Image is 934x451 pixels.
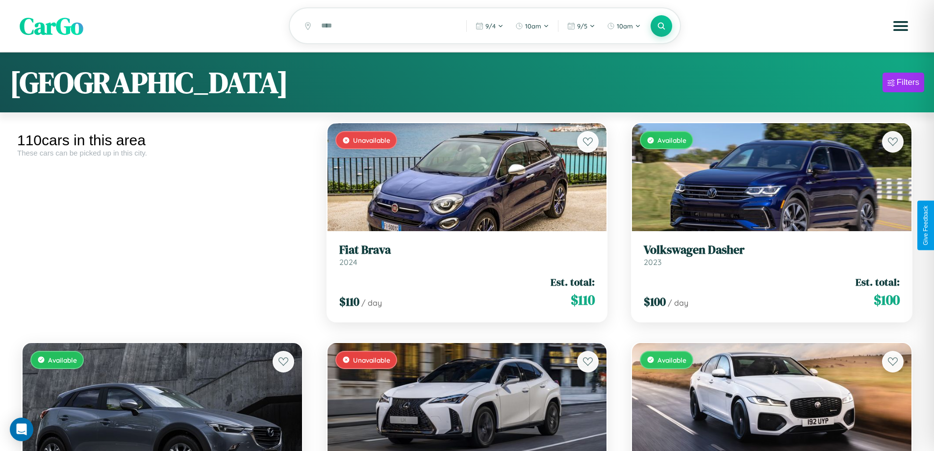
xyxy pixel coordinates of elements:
button: 10am [510,18,554,34]
span: Available [657,356,686,364]
span: Est. total: [856,275,900,289]
span: 9 / 5 [577,22,587,30]
div: Open Intercom Messenger [10,418,33,441]
button: 9/4 [471,18,508,34]
h3: Volkswagen Dasher [644,243,900,257]
a: Volkswagen Dasher2023 [644,243,900,267]
span: $ 110 [571,290,595,310]
span: 9 / 4 [485,22,496,30]
span: / day [361,298,382,308]
h1: [GEOGRAPHIC_DATA] [10,62,288,103]
span: Available [657,136,686,144]
div: Filters [897,78,919,87]
span: Est. total: [551,275,595,289]
span: 10am [617,22,633,30]
span: 10am [525,22,541,30]
span: Unavailable [353,356,390,364]
span: Available [48,356,77,364]
div: These cars can be picked up in this city. [17,149,307,157]
div: Give Feedback [922,206,929,245]
span: $ 100 [874,290,900,310]
span: $ 110 [339,293,359,310]
button: 9/5 [562,18,600,34]
span: / day [668,298,688,308]
span: $ 100 [644,293,666,310]
button: Open menu [887,12,914,40]
button: 10am [602,18,646,34]
button: Filters [883,73,924,92]
a: Fiat Brava2024 [339,243,595,267]
div: 110 cars in this area [17,132,307,149]
span: CarGo [20,10,83,42]
span: Unavailable [353,136,390,144]
span: 2023 [644,257,661,267]
h3: Fiat Brava [339,243,595,257]
span: 2024 [339,257,357,267]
